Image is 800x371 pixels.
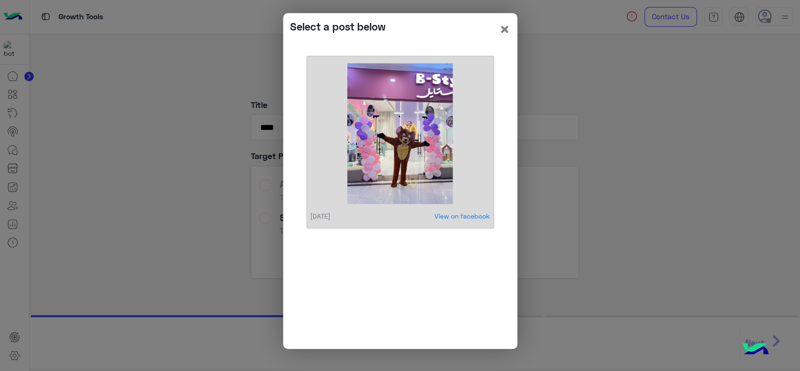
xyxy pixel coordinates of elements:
p: [DATE] [310,211,330,221]
span: × [499,18,510,39]
img: 480184734_122111476790747480_5788509441684618792_n.jpg [316,63,484,204]
h4: Select a post below [290,20,386,33]
img: hulul-logo.png [739,333,772,366]
a: View on facebook [434,211,490,228]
